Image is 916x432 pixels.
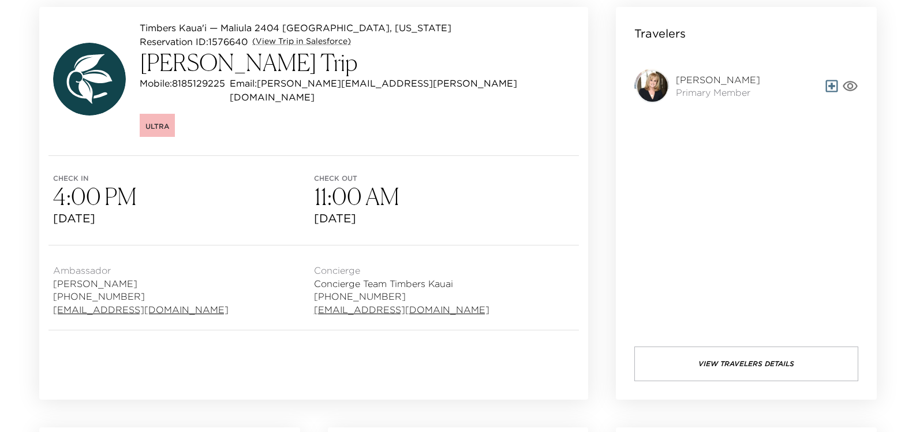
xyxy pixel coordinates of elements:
[314,277,489,290] span: Concierge Team Timbers Kauai
[140,21,574,35] p: Timbers Kaua'i — Maliula 2404 [GEOGRAPHIC_DATA], [US_STATE]
[314,264,489,277] span: Concierge
[314,210,575,226] span: [DATE]
[634,69,669,103] img: 2Q==
[314,183,575,210] h3: 11:00 AM
[145,122,169,131] span: Ultra
[676,86,760,99] span: Primary Member
[53,277,229,290] span: [PERSON_NAME]
[314,303,489,316] a: [EMAIL_ADDRESS][DOMAIN_NAME]
[53,183,314,210] h3: 4:00 PM
[676,73,760,86] span: [PERSON_NAME]
[230,76,574,104] p: Email: [PERSON_NAME][EMAIL_ADDRESS][PERSON_NAME][DOMAIN_NAME]
[140,35,248,49] p: Reservation ID: 1576640
[53,43,126,116] img: avatar.4afec266560d411620d96f9f038fe73f.svg
[53,303,229,316] a: [EMAIL_ADDRESS][DOMAIN_NAME]
[634,25,686,42] p: Travelers
[53,210,314,226] span: [DATE]
[314,174,575,183] span: Check out
[252,36,351,47] a: (View Trip in Salesforce)
[634,347,858,381] button: View Travelers Details
[53,290,229,303] span: [PHONE_NUMBER]
[53,174,314,183] span: Check in
[53,264,229,277] span: Ambassador
[314,290,489,303] span: [PHONE_NUMBER]
[140,49,574,76] h3: [PERSON_NAME] Trip
[140,76,225,104] p: Mobile: 8185129225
